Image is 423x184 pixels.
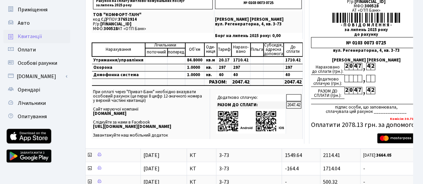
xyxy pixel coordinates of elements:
[217,110,284,132] img: apps-qrcodes.png
[311,4,421,8] div: МФО:
[349,87,353,94] div: 0
[371,87,375,94] div: 2
[18,33,42,40] span: Квитанції
[204,78,231,85] td: РАЗОМ:
[215,22,302,26] p: вул. Регенераторна, 4, кв. 3-73
[311,48,421,53] div: вул. Регенераторна, 4, кв. 3-73
[18,46,36,53] span: Оплати
[217,43,231,56] td: Тариф
[185,71,204,78] td: 1.0000
[284,78,303,85] td: 2047.42
[3,56,70,70] a: Особові рахунки
[353,63,357,70] div: 4
[311,75,344,87] div: Додатково сплачую (грн.):
[364,3,379,9] span: 300528
[185,56,204,64] td: 84.8000
[263,43,284,56] td: Субсидія, адресна допомога
[168,48,185,56] td: поперед.
[311,63,344,75] div: Нараховано до сплати (грн.):
[18,113,47,120] span: Опитування
[284,71,303,78] td: 40
[362,87,366,95] div: ,
[18,6,47,13] span: Приміщення
[3,43,70,56] a: Оплати
[311,23,421,27] div: - П О В І Д О М Л Е Н Н Я -
[118,16,137,22] span: 37652914
[216,94,286,101] td: Додатково сплачую:
[216,102,286,109] td: РАЗОМ ДО СПЛАТИ:
[204,71,217,78] td: кв.
[344,63,349,70] div: 2
[349,63,353,70] div: 0
[185,43,204,56] td: Об'єм
[92,56,145,64] td: Утримання/управління
[219,153,279,158] span: 3-73
[93,22,213,26] p: Р/р:
[231,78,250,85] td: 2047.42
[143,165,160,172] span: [DATE]
[377,133,419,143] img: Masterpass
[93,17,213,22] p: код ЄДРПОУ:
[231,64,250,71] td: 297
[3,70,70,83] a: [DOMAIN_NAME]
[250,43,263,56] td: Пільга
[366,87,371,94] div: 4
[3,83,70,97] a: Орендарі
[311,58,421,62] div: [PERSON_NAME] [PERSON_NAME]
[311,104,421,114] div: підпис особи, що заповнювала, сплачувала цей рахунок ______________
[92,64,145,71] td: Охорона
[311,121,421,129] h5: Оплатити 2078.13 грн. за допомогою:
[376,152,392,158] b: 3664.05
[3,97,70,110] a: Лічильники
[390,116,421,121] b: Комісія: 30.71 грн.
[323,165,340,172] span: 1714.04
[311,87,344,99] div: РАЗОМ ДО СПЛАТИ (грн.):
[143,152,160,159] span: [DATE]
[204,56,217,64] td: кв.м
[145,43,185,48] td: Лічильники
[357,87,362,94] div: 7
[93,124,171,130] b: [URL][DOMAIN_NAME][DOMAIN_NAME]
[219,166,279,171] span: 3-73
[185,64,204,71] td: 1.0000
[284,64,303,71] td: 297
[18,100,46,107] span: Лічильники
[100,21,131,27] span: [FINANCIAL_ID]
[18,86,40,94] span: Орендарі
[362,63,366,70] div: ,
[344,87,349,94] div: 2
[311,8,421,13] div: АТ «ОТП Банк»
[204,43,217,56] td: Оди- ниця
[93,27,213,31] p: МФО: АТ «ОТП Банк»
[363,152,392,158] small: [DATE]:
[311,28,421,32] div: за липень 2025 року
[284,43,303,56] td: До cплати
[311,32,421,37] div: до рахунку
[231,56,250,64] td: 1710.42
[285,152,302,159] span: 1549.64
[286,102,301,109] td: 2047.42
[311,37,421,48] div: № 0103 0073 0725
[104,26,118,32] span: 300528
[284,56,303,64] td: 1710.42
[190,153,213,158] span: КТ
[366,63,371,70] div: 4
[3,16,70,30] a: Авто
[92,71,145,78] td: Домофонна система
[285,165,298,172] span: -164.4
[3,110,70,123] a: Опитування
[217,71,231,78] td: 40
[371,63,375,70] div: 2
[18,59,57,67] span: Особові рахунки
[231,71,250,78] td: 40
[145,48,168,56] td: поточний
[357,63,362,70] div: 7
[215,34,302,38] p: Борг на липень 2025 року: 0,00
[204,64,217,71] td: кв.
[93,111,126,117] b: [DOMAIN_NAME]
[215,17,302,22] p: [PERSON_NAME] [PERSON_NAME]
[92,43,145,56] td: Нарахування
[362,75,366,82] div: ,
[217,64,231,71] td: 297
[217,56,231,64] td: 20.17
